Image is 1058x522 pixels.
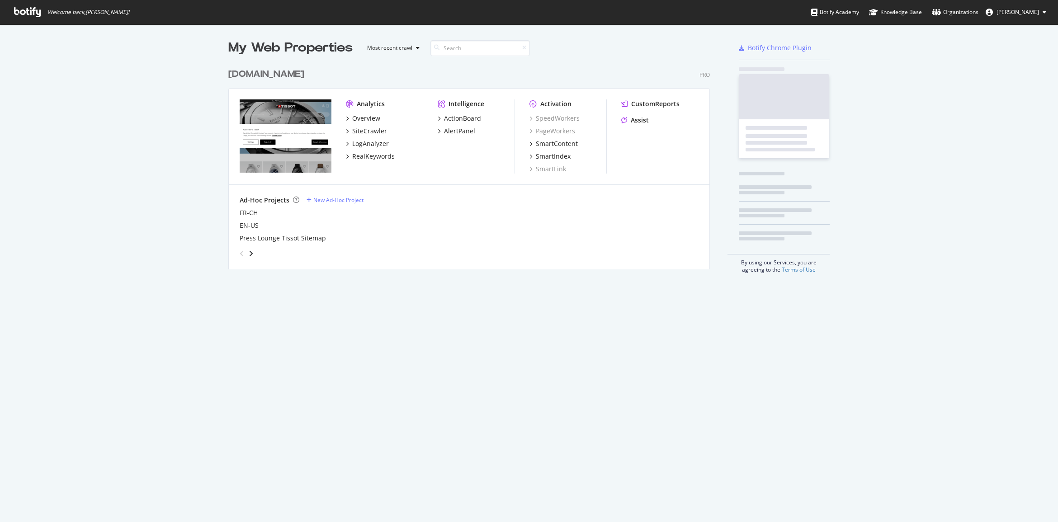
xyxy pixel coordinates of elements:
div: Organizations [932,8,978,17]
span: Léa Wermeille [997,8,1039,16]
button: Most recent crawl [360,41,423,55]
div: Knowledge Base [869,8,922,17]
a: [DOMAIN_NAME] [228,68,308,81]
div: By using our Services, you are agreeing to the [727,254,830,273]
a: RealKeywords [346,152,395,161]
div: [DOMAIN_NAME] [228,68,304,81]
div: Most recent crawl [367,45,412,51]
a: PageWorkers [529,127,575,136]
div: RealKeywords [352,152,395,161]
div: grid [228,57,717,269]
a: Assist [621,116,649,125]
a: Press Lounge Tissot Sitemap [240,234,326,243]
div: SmartIndex [536,152,571,161]
div: Assist [631,116,649,125]
a: CustomReports [621,99,680,108]
div: My Web Properties [228,39,353,57]
a: AlertPanel [438,127,475,136]
a: SiteCrawler [346,127,387,136]
a: ActionBoard [438,114,481,123]
img: www.tissotwatches.com [240,99,331,173]
a: LogAnalyzer [346,139,389,148]
div: CustomReports [631,99,680,108]
a: Botify Chrome Plugin [739,43,812,52]
div: angle-right [248,249,254,258]
div: Overview [352,114,380,123]
span: Welcome back, [PERSON_NAME] ! [47,9,129,16]
div: Analytics [357,99,385,108]
a: FR-CH [240,208,258,217]
div: LogAnalyzer [352,139,389,148]
div: Ad-Hoc Projects [240,196,289,205]
a: EN-US [240,221,259,230]
div: Intelligence [449,99,484,108]
input: Search [430,40,530,56]
a: SmartContent [529,139,578,148]
div: ActionBoard [444,114,481,123]
div: Botify Chrome Plugin [748,43,812,52]
a: Overview [346,114,380,123]
button: [PERSON_NAME] [978,5,1053,19]
div: angle-left [236,246,248,261]
a: Terms of Use [782,266,816,273]
div: AlertPanel [444,127,475,136]
div: Botify Academy [811,8,859,17]
div: Pro [699,71,710,79]
a: SmartIndex [529,152,571,161]
a: SpeedWorkers [529,114,580,123]
div: SmartContent [536,139,578,148]
a: New Ad-Hoc Project [307,196,364,204]
a: SmartLink [529,165,566,174]
div: SiteCrawler [352,127,387,136]
div: Activation [540,99,572,108]
div: New Ad-Hoc Project [313,196,364,204]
